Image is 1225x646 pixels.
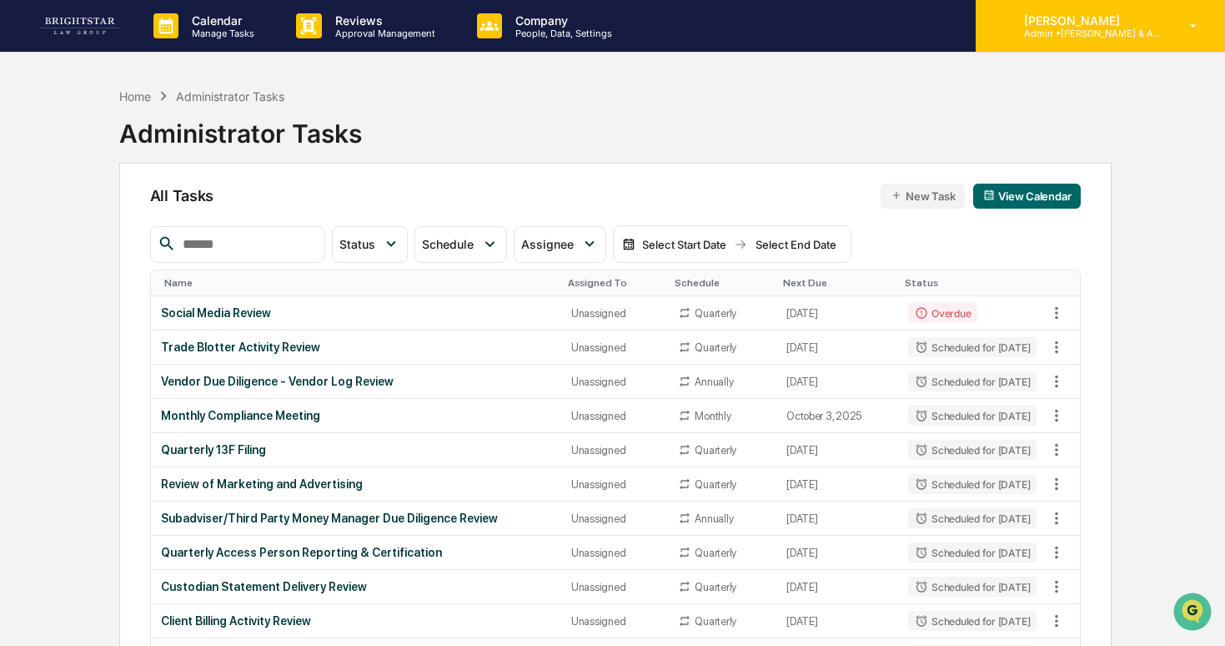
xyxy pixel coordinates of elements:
div: Select End Date [751,238,842,251]
img: Cece Ferraez [17,256,43,283]
p: People, Data, Settings [502,28,620,39]
div: Unassigned [571,444,659,457]
div: Past conversations [17,185,112,199]
div: Toggle SortBy [164,277,555,289]
span: Assignee [521,237,574,251]
p: Reviews [322,13,444,28]
img: 1746055101610-c473b297-6a78-478c-a979-82029cc54cd1 [17,128,47,158]
span: [DATE] [148,272,182,285]
div: Unassigned [571,547,659,559]
td: [DATE] [776,365,898,399]
div: Social Media Review [161,306,551,320]
div: 🔎 [17,375,30,388]
span: Attestations [138,341,207,358]
img: calendar [983,189,995,201]
div: Home [119,89,151,103]
td: [DATE] [776,467,898,502]
div: Quarterly [695,444,736,457]
img: logo [40,18,120,34]
span: • [138,227,144,240]
img: 1751574470498-79e402a7-3db9-40a0-906f-966fe37d0ed6 [35,128,65,158]
span: Pylon [166,414,202,426]
div: Unassigned [571,376,659,388]
div: Scheduled for [DATE] [908,611,1037,631]
td: [DATE] [776,502,898,536]
div: Scheduled for [DATE] [908,474,1037,494]
div: Overdue [908,303,977,323]
div: Unassigned [571,307,659,320]
div: Scheduled for [DATE] [908,406,1037,426]
td: [DATE] [776,296,898,331]
div: Unassigned [571,478,659,491]
div: Toggle SortBy [568,277,662,289]
div: Quarterly 13F Filing [161,443,551,457]
span: All Tasks [150,187,213,204]
td: [DATE] [776,536,898,570]
div: Quarterly [695,615,736,628]
img: arrow right [734,238,747,251]
p: [PERSON_NAME] [1011,13,1166,28]
div: Start new chat [75,128,274,144]
p: Calendar [178,13,263,28]
span: Data Lookup [33,373,105,390]
button: New Task [881,184,965,209]
div: Annually [695,512,733,525]
a: 🗄️Attestations [114,335,213,365]
div: Select Start Date [639,238,730,251]
iframe: Open customer support [1172,591,1217,636]
div: Administrator Tasks [119,105,362,149]
div: Toggle SortBy [675,277,770,289]
div: Toggle SortBy [905,277,1040,289]
div: Toggle SortBy [783,277,891,289]
span: [PERSON_NAME] [52,272,135,285]
div: 🖐️ [17,343,30,356]
p: Company [502,13,620,28]
div: Scheduled for [DATE] [908,508,1037,528]
img: Cece Ferraez [17,211,43,238]
p: Manage Tasks [178,28,263,39]
span: Status [339,237,375,251]
div: Toggle SortBy [1047,277,1080,289]
div: Quarterly [695,478,736,491]
div: Scheduled for [DATE] [908,440,1037,460]
a: 🖐️Preclearance [10,335,114,365]
div: Scheduled for [DATE] [908,371,1037,391]
div: Unassigned [571,581,659,593]
p: Admin • [PERSON_NAME] & Associates [1011,28,1166,39]
div: Vendor Due Diligence - Vendor Log Review [161,375,551,388]
div: Quarterly Access Person Reporting & Certification [161,546,551,559]
td: [DATE] [776,331,898,365]
div: Subadviser/Third Party Money Manager Due Diligence Review [161,512,551,525]
div: Unassigned [571,341,659,354]
div: Unassigned [571,512,659,525]
div: Quarterly [695,307,736,320]
div: Monthly Compliance Meeting [161,409,551,422]
img: calendar [622,238,635,251]
div: Custodian Statement Delivery Review [161,580,551,593]
span: [PERSON_NAME] [52,227,135,240]
span: Preclearance [33,341,108,358]
button: View Calendar [973,184,1081,209]
span: Schedule [422,237,474,251]
p: Approval Management [322,28,444,39]
div: Unassigned [571,410,659,422]
div: Scheduled for [DATE] [908,337,1037,357]
span: • [138,272,144,285]
div: 🗄️ [121,343,134,356]
div: Review of Marketing and Advertising [161,477,551,491]
p: How can we help? [17,35,304,62]
div: Unassigned [571,615,659,628]
div: Scheduled for [DATE] [908,543,1037,563]
td: [DATE] [776,570,898,604]
div: Quarterly [695,547,736,559]
a: Powered byPylon [118,413,202,426]
div: Client Billing Activity Review [161,614,551,628]
div: Trade Blotter Activity Review [161,341,551,354]
div: Monthly [695,410,730,422]
a: 🔎Data Lookup [10,366,112,396]
div: Scheduled for [DATE] [908,577,1037,597]
div: Annually [695,376,733,388]
td: [DATE] [776,433,898,467]
span: 1 minute ago [148,227,214,240]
